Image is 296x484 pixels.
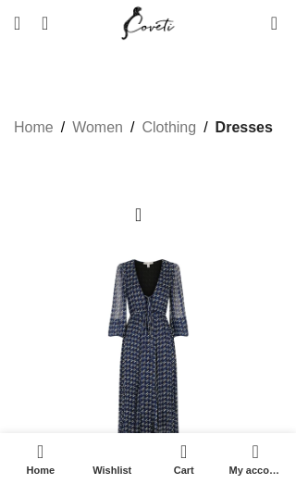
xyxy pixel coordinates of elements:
span: Wishlist [86,465,140,477]
div: My wishlist [77,438,149,479]
span: Cart [157,465,211,477]
a: Women [72,116,123,140]
a: Clothing [142,116,196,140]
a: Open mobile menu [5,5,30,42]
div: My Wishlist [243,5,262,42]
a: Home [14,116,54,140]
a: My account [220,438,292,479]
a: 0 Cart [148,438,220,479]
span: 0 [181,438,195,452]
span: Home [14,465,68,477]
a: Dresses [216,116,273,140]
a: 0 [262,5,287,42]
nav: Breadcrumb [14,116,273,140]
a: Fancy designing your own shoe? | Discover Now [5,43,290,82]
a: Home [5,438,77,479]
a: Search [30,5,48,42]
a: Wishlist [77,438,149,479]
span: 0 [272,9,286,23]
a: Site logo [117,14,179,30]
div: My cart [148,438,220,479]
span: My account [229,465,283,477]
